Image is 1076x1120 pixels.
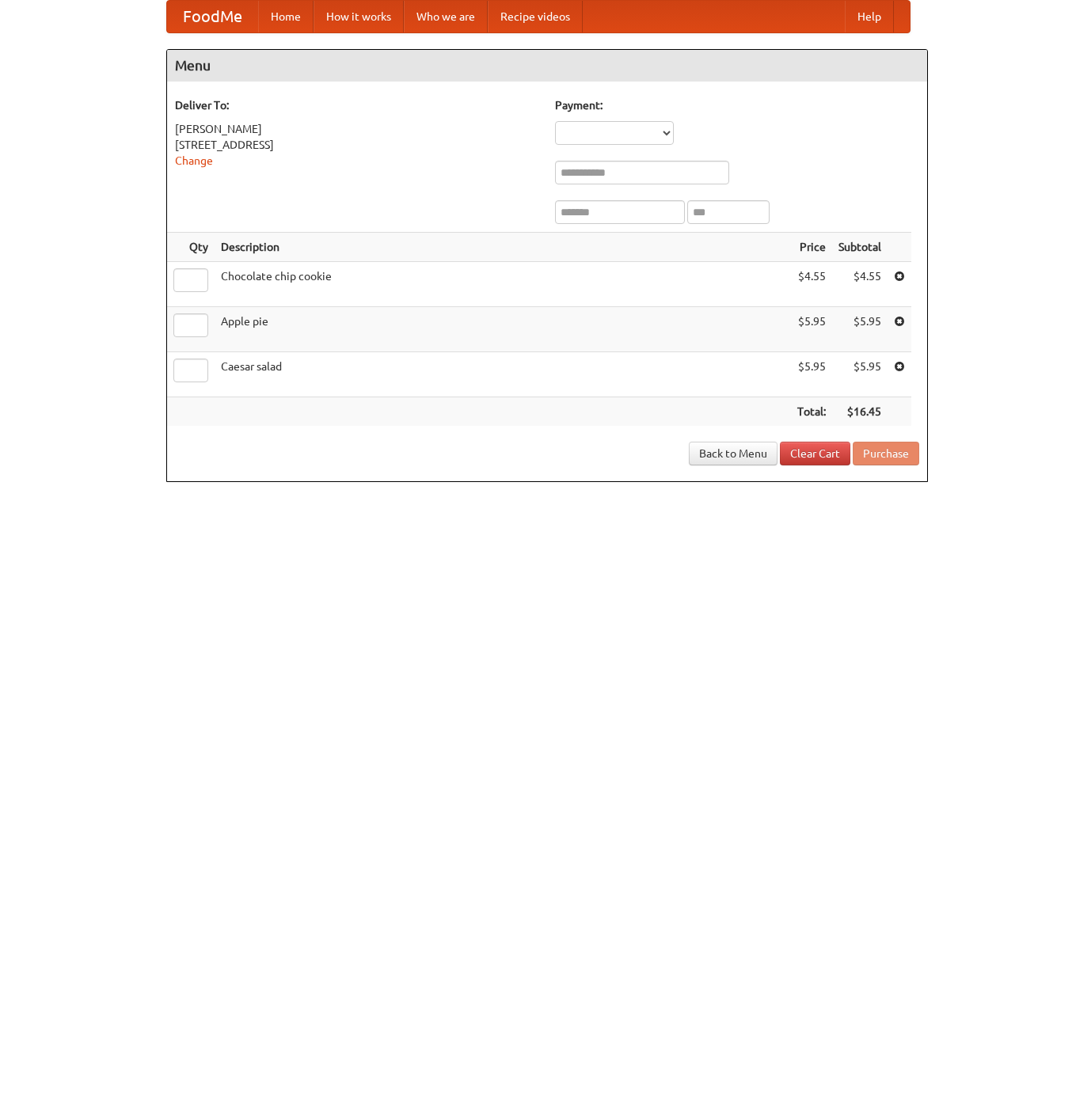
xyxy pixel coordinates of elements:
[167,1,258,32] a: FoodMe
[215,233,791,262] th: Description
[791,262,832,307] td: $4.55
[832,307,888,352] td: $5.95
[215,307,791,352] td: Apple pie
[175,154,213,167] a: Change
[175,97,539,113] h5: Deliver To:
[258,1,314,32] a: Home
[689,442,778,465] a: Back to Menu
[832,352,888,397] td: $5.95
[314,1,404,32] a: How it works
[175,137,539,153] div: [STREET_ADDRESS]
[215,262,791,307] td: Chocolate chip cookie
[488,1,583,32] a: Recipe videos
[780,442,850,465] a: Clear Cart
[791,307,832,352] td: $5.95
[167,50,927,82] h4: Menu
[832,397,888,427] th: $16.45
[791,397,832,427] th: Total:
[791,352,832,397] td: $5.95
[832,233,888,262] th: Subtotal
[791,233,832,262] th: Price
[555,97,919,113] h5: Payment:
[845,1,894,32] a: Help
[832,262,888,307] td: $4.55
[215,352,791,397] td: Caesar salad
[167,233,215,262] th: Qty
[175,121,539,137] div: [PERSON_NAME]
[853,442,919,465] button: Purchase
[404,1,488,32] a: Who we are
